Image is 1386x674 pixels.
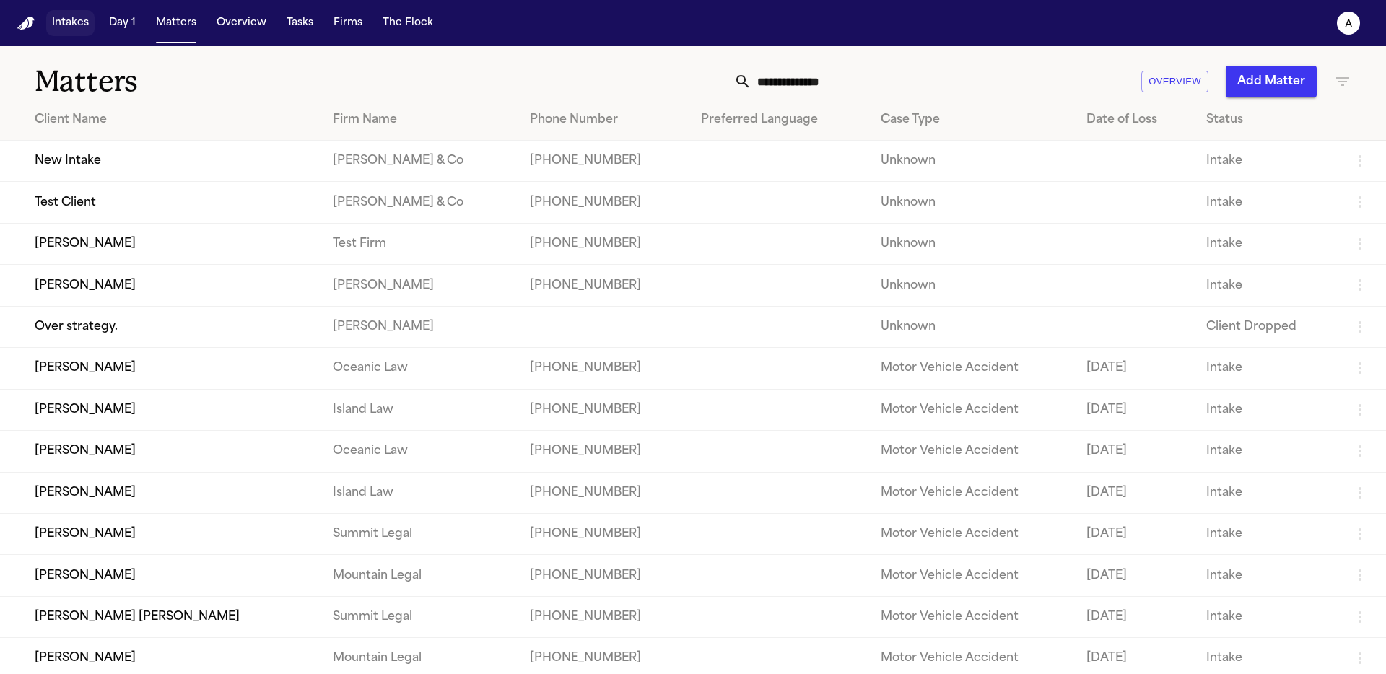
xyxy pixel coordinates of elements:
[321,141,518,182] td: [PERSON_NAME] & Co
[869,265,1075,306] td: Unknown
[1075,389,1195,430] td: [DATE]
[518,596,690,637] td: [PHONE_NUMBER]
[321,513,518,554] td: Summit Legal
[321,182,518,223] td: [PERSON_NAME] & Co
[518,513,690,554] td: [PHONE_NUMBER]
[1195,141,1340,182] td: Intake
[869,472,1075,513] td: Motor Vehicle Accident
[35,64,418,100] h1: Matters
[518,223,690,264] td: [PHONE_NUMBER]
[1206,111,1328,128] div: Status
[35,111,310,128] div: Client Name
[1086,111,1183,128] div: Date of Loss
[701,111,857,128] div: Preferred Language
[518,431,690,472] td: [PHONE_NUMBER]
[1195,555,1340,596] td: Intake
[17,17,35,30] img: Finch Logo
[1075,348,1195,389] td: [DATE]
[1226,66,1317,97] button: Add Matter
[150,10,202,36] button: Matters
[321,431,518,472] td: Oceanic Law
[869,306,1075,347] td: Unknown
[1195,389,1340,430] td: Intake
[377,10,439,36] button: The Flock
[869,223,1075,264] td: Unknown
[1075,513,1195,554] td: [DATE]
[321,306,518,347] td: [PERSON_NAME]
[869,555,1075,596] td: Motor Vehicle Accident
[328,10,368,36] button: Firms
[869,596,1075,637] td: Motor Vehicle Accident
[518,555,690,596] td: [PHONE_NUMBER]
[1075,596,1195,637] td: [DATE]
[518,182,690,223] td: [PHONE_NUMBER]
[321,265,518,306] td: [PERSON_NAME]
[869,431,1075,472] td: Motor Vehicle Accident
[1195,596,1340,637] td: Intake
[1075,555,1195,596] td: [DATE]
[1195,431,1340,472] td: Intake
[518,265,690,306] td: [PHONE_NUMBER]
[321,596,518,637] td: Summit Legal
[1141,71,1208,93] button: Overview
[321,389,518,430] td: Island Law
[333,111,506,128] div: Firm Name
[321,223,518,264] td: Test Firm
[46,10,95,36] button: Intakes
[869,513,1075,554] td: Motor Vehicle Accident
[321,555,518,596] td: Mountain Legal
[518,348,690,389] td: [PHONE_NUMBER]
[518,389,690,430] td: [PHONE_NUMBER]
[321,472,518,513] td: Island Law
[869,389,1075,430] td: Motor Vehicle Accident
[211,10,272,36] button: Overview
[869,348,1075,389] td: Motor Vehicle Accident
[530,111,679,128] div: Phone Number
[17,17,35,30] a: Home
[881,111,1063,128] div: Case Type
[518,141,690,182] td: [PHONE_NUMBER]
[1195,472,1340,513] td: Intake
[1195,306,1340,347] td: Client Dropped
[869,182,1075,223] td: Unknown
[1195,513,1340,554] td: Intake
[321,348,518,389] td: Oceanic Law
[103,10,141,36] button: Day 1
[869,141,1075,182] td: Unknown
[518,472,690,513] td: [PHONE_NUMBER]
[1195,182,1340,223] td: Intake
[1195,348,1340,389] td: Intake
[1195,265,1340,306] td: Intake
[281,10,319,36] button: Tasks
[1075,431,1195,472] td: [DATE]
[1195,223,1340,264] td: Intake
[1075,472,1195,513] td: [DATE]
